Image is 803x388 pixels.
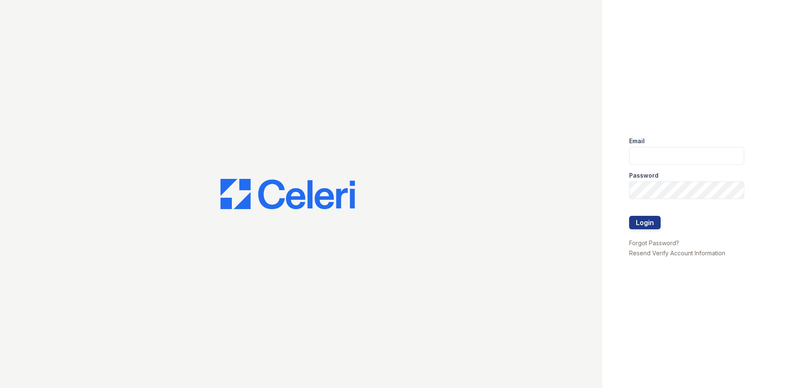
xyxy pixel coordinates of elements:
[629,249,725,257] a: Resend Verify Account Information
[629,239,679,246] a: Forgot Password?
[629,171,659,180] label: Password
[220,179,355,209] img: CE_Logo_Blue-a8612792a0a2168367f1c8372b55b34899dd931a85d93a1a3d3e32e68fde9ad4.png
[629,216,661,229] button: Login
[629,137,645,145] label: Email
